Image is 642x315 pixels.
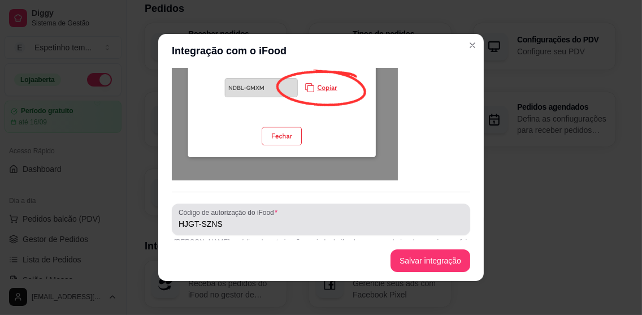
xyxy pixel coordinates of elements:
input: Código de autorização do iFood [179,218,463,230]
label: Código de autorização do iFood [179,208,281,217]
button: Salvar integração [391,249,470,272]
header: Integração com o iFood [158,34,484,68]
button: Close [463,36,481,54]
div: [PERSON_NAME] o código de autorização copiado do ifood no campo abaixo da maneira que foi copiado... [174,238,468,256]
